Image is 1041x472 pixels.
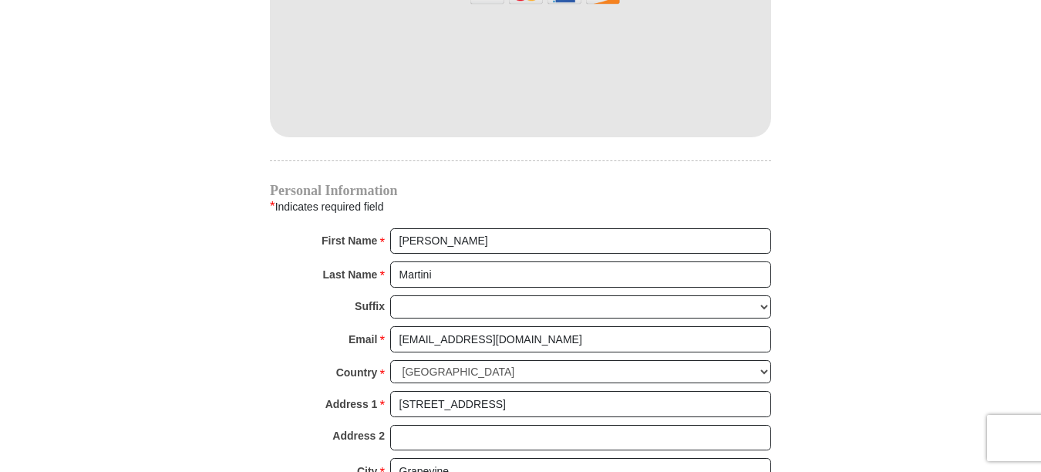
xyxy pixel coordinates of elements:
[270,184,771,197] h4: Personal Information
[270,197,771,217] div: Indicates required field
[336,362,378,383] strong: Country
[349,329,377,350] strong: Email
[332,425,385,447] strong: Address 2
[355,295,385,317] strong: Suffix
[323,264,378,285] strong: Last Name
[322,230,377,251] strong: First Name
[325,393,378,415] strong: Address 1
